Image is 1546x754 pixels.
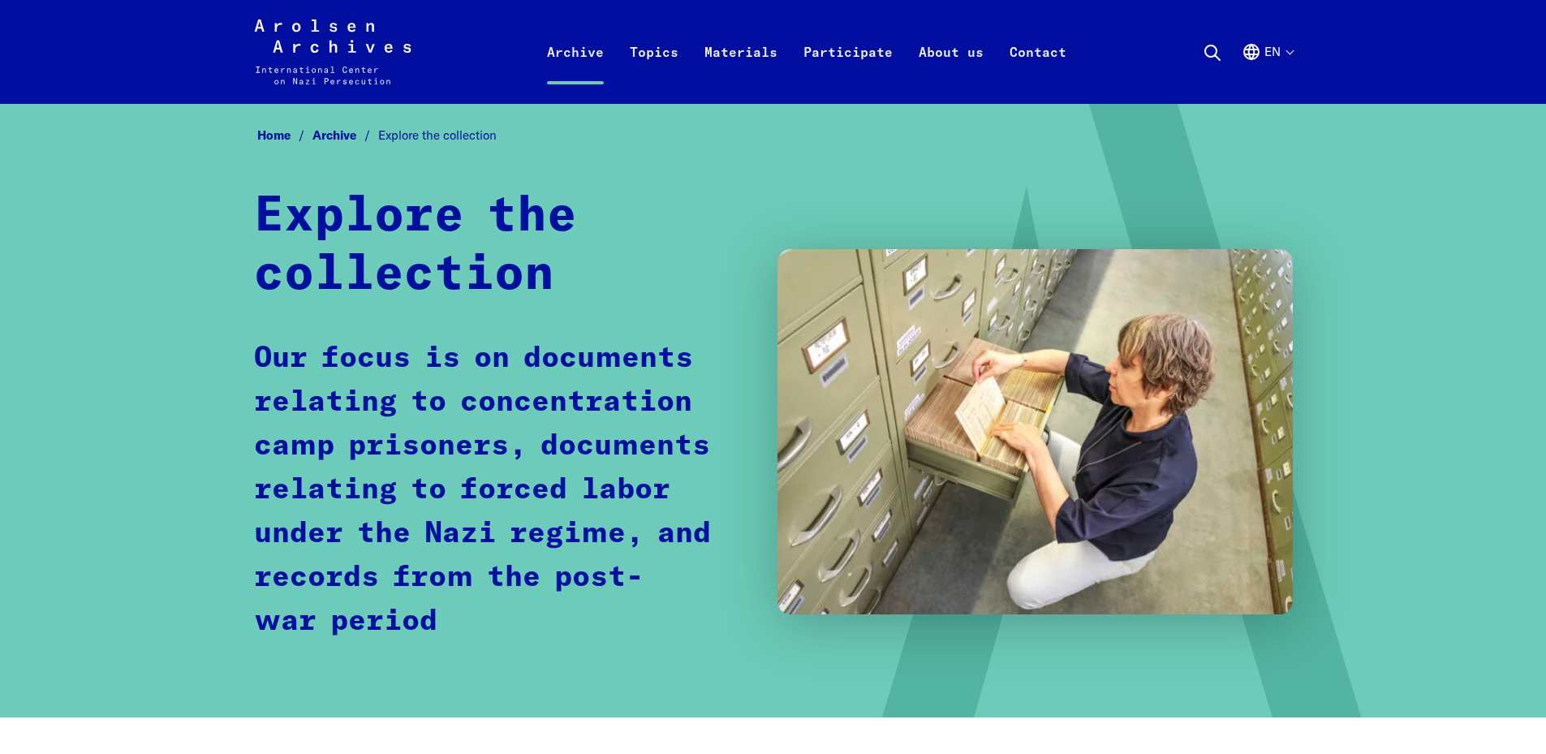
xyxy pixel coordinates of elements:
span: Explore the collection [378,127,497,143]
a: Archive [312,127,378,143]
nav: Breadcrumb [254,123,1293,149]
a: Home [257,127,312,143]
a: Contact [997,39,1079,104]
nav: Primary [534,19,1079,84]
a: About us [906,39,997,104]
a: Archive [534,39,617,104]
a: Materials [691,39,790,104]
p: Our focus is on documents relating to concentration camp prisoners, documents relating to forced ... [254,337,745,644]
button: English, language selection [1242,42,1293,101]
a: Topics [617,39,691,104]
h1: Explore the collection [254,187,745,304]
a: Participate [790,39,906,104]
